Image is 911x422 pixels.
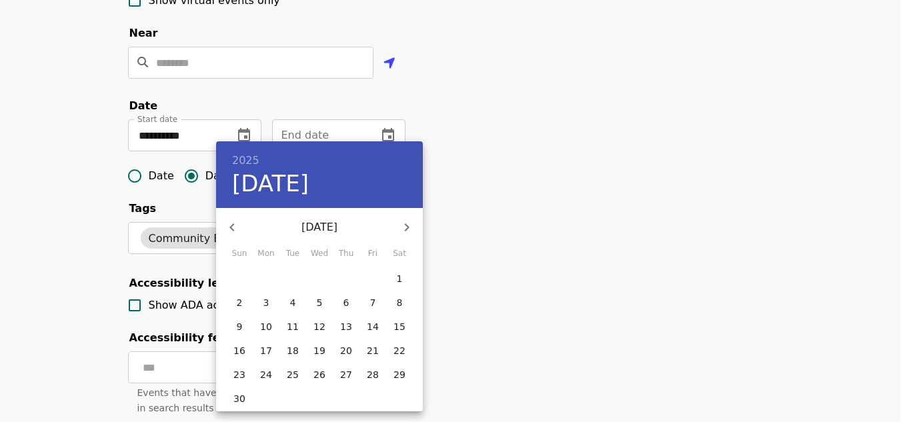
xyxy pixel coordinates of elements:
button: 3 [254,291,278,315]
span: Fri [361,247,385,261]
p: 26 [313,368,325,381]
p: 7 [370,296,376,309]
p: 22 [393,344,405,357]
button: 21 [361,339,385,363]
p: 3 [263,296,269,309]
p: 14 [367,320,379,333]
p: 20 [340,344,352,357]
p: 23 [233,368,245,381]
button: 27 [334,363,358,387]
button: 6 [334,291,358,315]
span: Sat [387,247,411,261]
p: 30 [233,392,245,405]
p: 27 [340,368,352,381]
p: 15 [393,320,405,333]
button: 1 [387,267,411,291]
button: 16 [227,339,251,363]
button: 29 [387,363,411,387]
button: 25 [281,363,305,387]
p: 17 [260,344,272,357]
p: 6 [343,296,349,309]
p: 1 [397,272,403,285]
button: 22 [387,339,411,363]
p: 16 [233,344,245,357]
button: 9 [227,315,251,339]
button: 18 [281,339,305,363]
button: 7 [361,291,385,315]
button: 20 [334,339,358,363]
p: 9 [237,320,243,333]
p: 2 [237,296,243,309]
button: 5 [307,291,331,315]
p: 24 [260,368,272,381]
button: 15 [387,315,411,339]
span: Thu [334,247,358,261]
button: 17 [254,339,278,363]
p: 29 [393,368,405,381]
button: 30 [227,387,251,411]
button: 26 [307,363,331,387]
button: 2 [227,291,251,315]
span: Tue [281,247,305,261]
button: 8 [387,291,411,315]
p: 4 [290,296,296,309]
button: 13 [334,315,358,339]
span: Wed [307,247,331,261]
button: 4 [281,291,305,315]
button: 23 [227,363,251,387]
p: 19 [313,344,325,357]
button: 10 [254,315,278,339]
p: 28 [367,368,379,381]
button: 12 [307,315,331,339]
button: 19 [307,339,331,363]
button: 11 [281,315,305,339]
button: 24 [254,363,278,387]
p: 12 [313,320,325,333]
span: Sun [227,247,251,261]
p: 18 [287,344,299,357]
p: 13 [340,320,352,333]
p: 11 [287,320,299,333]
button: 14 [361,315,385,339]
p: 21 [367,344,379,357]
button: [DATE] [232,170,309,198]
p: 5 [317,296,323,309]
p: 25 [287,368,299,381]
span: Mon [254,247,278,261]
p: 10 [260,320,272,333]
p: [DATE] [248,219,391,235]
button: 28 [361,363,385,387]
button: 2025 [232,151,259,170]
p: 8 [397,296,403,309]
